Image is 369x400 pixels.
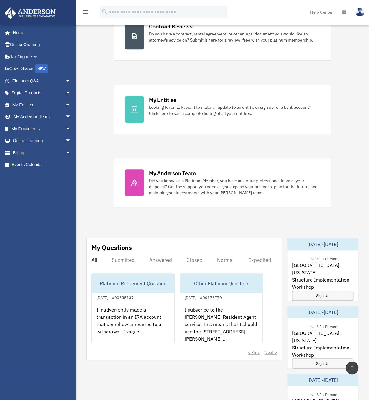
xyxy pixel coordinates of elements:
div: [DATE]-[DATE] [287,238,358,250]
i: menu [82,8,89,16]
a: Sign Up [292,291,353,301]
div: My Entities [149,96,176,104]
a: menu [82,11,89,16]
div: Live & In-Person [304,323,342,329]
a: vertical_align_top [346,362,358,374]
span: arrow_drop_down [65,123,77,135]
span: Structure Implementation Workshop [292,276,353,291]
a: Billingarrow_drop_down [4,147,80,159]
a: Sign Up [292,358,353,368]
i: search [101,8,108,15]
a: Order StatusNEW [4,63,80,75]
div: Submitted [112,257,135,263]
a: Tax Organizers [4,51,80,63]
div: Live & In-Person [304,391,342,397]
i: vertical_align_top [348,364,356,371]
div: Closed [186,257,203,263]
a: Contract Reviews Do you have a contract, rental agreement, or other legal document you would like... [114,12,331,61]
a: Online Learningarrow_drop_down [4,135,80,147]
div: [DATE] - #00176770 [180,294,227,300]
span: arrow_drop_down [65,75,77,87]
div: Expedited [248,257,271,263]
span: arrow_drop_down [65,111,77,123]
a: Digital Productsarrow_drop_down [4,87,80,99]
img: User Pic [355,8,364,16]
a: Events Calendar [4,159,80,171]
span: Structure Implementation Workshop [292,344,353,358]
div: NEW [35,64,48,73]
div: [DATE] - #00535137 [92,294,139,300]
div: Other Platinum Question [180,274,262,293]
a: Home [4,27,77,39]
div: My Questions [91,243,132,252]
a: My Entitiesarrow_drop_down [4,99,80,111]
a: Other Platinum Question[DATE] - #00176770I subscribe to the [PERSON_NAME] Resident Agent service.... [180,273,263,343]
span: arrow_drop_down [65,135,77,147]
a: Online Ordering [4,39,80,51]
div: My Anderson Team [149,169,196,177]
a: My Anderson Team Did you know, as a Platinum Member, you have an entire professional team at your... [114,158,331,207]
a: Platinum Q&Aarrow_drop_down [4,75,80,87]
div: Normal [217,257,234,263]
div: Platinum Retirement Question [92,274,174,293]
div: Contract Reviews [149,23,192,30]
div: Answered [149,257,172,263]
span: arrow_drop_down [65,87,77,99]
div: [DATE]-[DATE] [287,306,358,318]
div: Did you know, as a Platinum Member, you have an entire professional team at your disposal? Get th... [149,178,320,196]
div: Live & In-Person [304,255,342,262]
span: [GEOGRAPHIC_DATA], [US_STATE] [292,329,353,344]
a: My Documentsarrow_drop_down [4,123,80,135]
span: arrow_drop_down [65,99,77,111]
div: I inadvertently made a transaction in an IRA account that somehow amounted to a withdrawal. I vag... [92,301,174,348]
img: Anderson Advisors Platinum Portal [3,7,58,19]
div: All [91,257,97,263]
a: My Anderson Teamarrow_drop_down [4,111,80,123]
div: [DATE]-[DATE] [287,374,358,386]
div: I subscribe to the [PERSON_NAME] Resident Agent service. This means that I should use the [STREET... [180,301,262,348]
div: Do you have a contract, rental agreement, or other legal document you would like an attorney's ad... [149,31,320,43]
a: My Entities Looking for an EIN, want to make an update to an entity, or sign up for a bank accoun... [114,85,331,134]
div: Looking for an EIN, want to make an update to an entity, or sign up for a bank account? Click her... [149,104,320,116]
span: [GEOGRAPHIC_DATA], [US_STATE] [292,262,353,276]
span: arrow_drop_down [65,147,77,159]
a: Platinum Retirement Question[DATE] - #00535137I inadvertently made a transaction in an IRA accoun... [91,273,175,343]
